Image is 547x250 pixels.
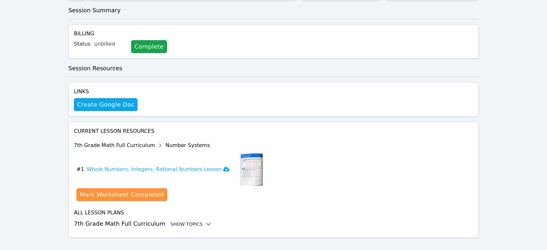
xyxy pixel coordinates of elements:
[74,209,473,217] h4: All Lesson Plans
[68,64,479,73] h3: Session Resources
[131,40,167,53] a: Complete
[74,40,90,48] label: Status
[74,140,263,151] div: 7th Grade Math Full Curriculum Number Systems
[80,190,164,199] div: Mark Worksheet Completed
[74,98,138,111] button: Create Google Doc
[74,219,473,228] h3: 7th Grade Math Full Curriculum
[240,153,263,186] img: Whole Numbers, Integers, Rational Numbers Lesson
[170,221,212,227] button: Show Topics
[74,30,473,38] h4: Billing
[94,40,126,48] div: unbilled
[76,153,235,186] button: #1Whole Numbers, Integers, Rational Numbers Lesson
[74,127,473,135] h4: Current Lesson Resources
[87,165,229,173] h3: Whole Numbers, Integers, Rational Numbers Lesson
[74,88,138,96] h4: Links
[76,188,167,201] button: Mark Worksheet Completed
[77,100,134,109] span: Create Google Doc
[76,165,84,173] span: # 1
[68,6,479,15] h3: Session Summary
